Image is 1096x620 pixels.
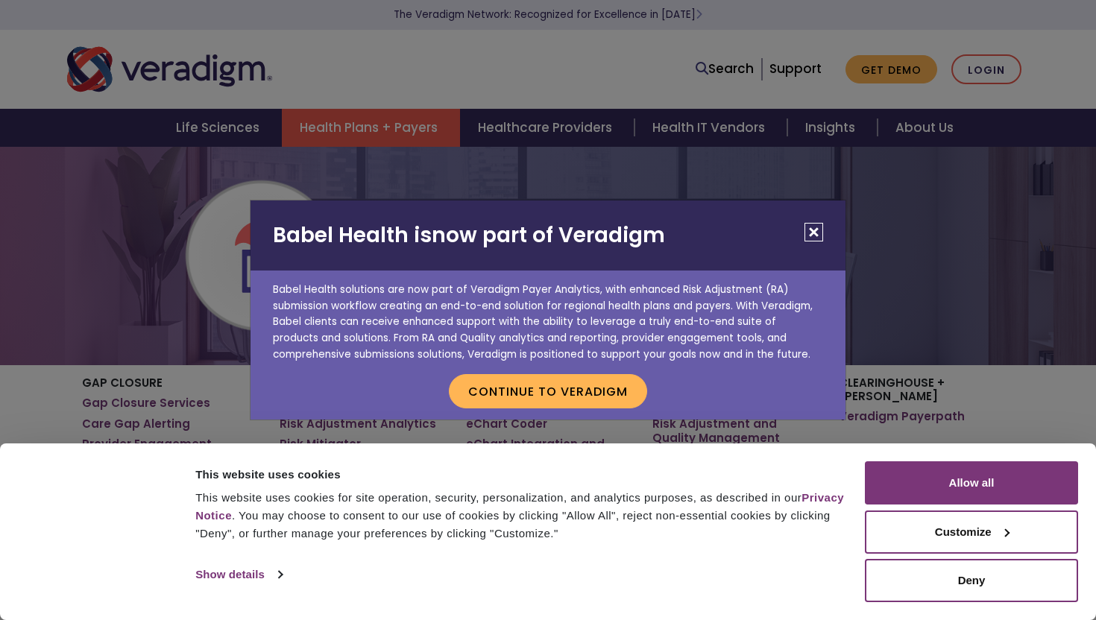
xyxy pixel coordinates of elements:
[865,510,1078,554] button: Customize
[195,466,848,484] div: This website uses cookies
[251,271,845,363] p: Babel Health solutions are now part of Veradigm Payer Analytics, with enhanced Risk Adjustment (R...
[251,200,845,271] h2: Babel Health is now part of Veradigm
[195,489,848,542] div: This website uses cookies for site operation, security, personalization, and analytics purposes, ...
[804,223,823,241] button: Close
[865,559,1078,602] button: Deny
[449,374,647,408] button: Continue to Veradigm
[195,563,282,586] a: Show details
[865,461,1078,504] button: Allow all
